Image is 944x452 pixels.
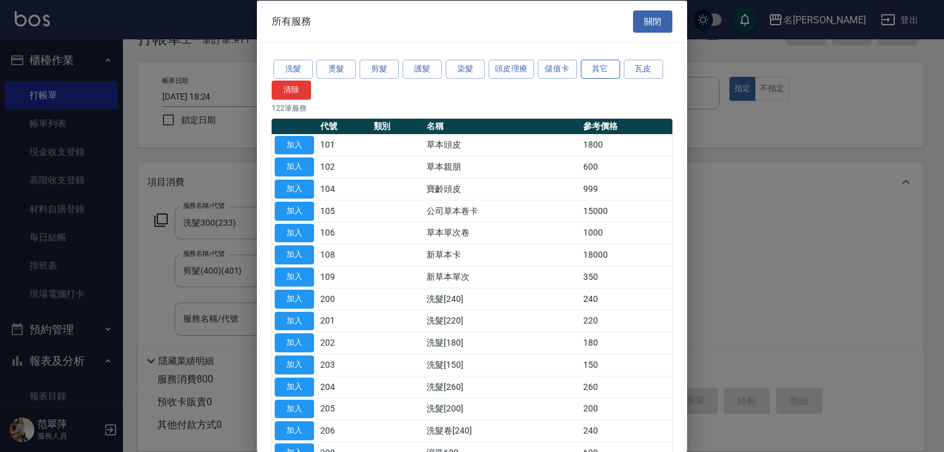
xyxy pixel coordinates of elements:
[423,398,580,420] td: 洗髮[200]
[423,200,580,222] td: 公司草本卷卡
[538,60,577,79] button: 儲值卡
[423,118,580,134] th: 名稱
[317,178,371,200] td: 104
[633,10,672,33] button: 關閉
[423,288,580,310] td: 洗髮[240]
[580,310,672,332] td: 220
[423,310,580,332] td: 洗髮[220]
[275,289,314,308] button: 加入
[423,419,580,442] td: 洗髮卷[240]
[360,60,399,79] button: 剪髮
[275,223,314,242] button: 加入
[317,398,371,420] td: 205
[275,421,314,440] button: 加入
[624,60,663,79] button: 瓦皮
[489,60,534,79] button: 頭皮理療
[580,376,672,398] td: 260
[446,60,485,79] button: 染髮
[580,331,672,354] td: 180
[275,245,314,264] button: 加入
[275,399,314,418] button: 加入
[423,222,580,244] td: 草本單次卷
[317,244,371,266] td: 108
[317,288,371,310] td: 200
[580,398,672,420] td: 200
[275,201,314,220] button: 加入
[423,376,580,398] td: 洗髮[260]
[317,266,371,288] td: 109
[317,419,371,442] td: 206
[423,331,580,354] td: 洗髮[180]
[580,288,672,310] td: 240
[403,60,442,79] button: 護髮
[580,118,672,134] th: 參考價格
[423,178,580,200] td: 寶齡頭皮
[317,331,371,354] td: 202
[275,333,314,352] button: 加入
[272,15,311,27] span: 所有服務
[580,200,672,222] td: 15000
[275,157,314,176] button: 加入
[273,60,313,79] button: 洗髮
[423,354,580,376] td: 洗髮[150]
[580,266,672,288] td: 350
[275,268,314,287] button: 加入
[272,80,311,99] button: 清除
[317,310,371,332] td: 201
[317,376,371,398] td: 204
[317,200,371,222] td: 105
[580,419,672,442] td: 240
[580,244,672,266] td: 18000
[423,266,580,288] td: 新草本單次
[317,156,371,178] td: 102
[317,60,356,79] button: 燙髮
[275,135,314,154] button: 加入
[581,60,620,79] button: 其它
[275,355,314,375] button: 加入
[580,178,672,200] td: 999
[275,180,314,199] button: 加入
[275,311,314,330] button: 加入
[580,222,672,244] td: 1000
[317,118,371,134] th: 代號
[580,134,672,156] td: 1800
[580,354,672,376] td: 150
[317,222,371,244] td: 106
[580,156,672,178] td: 600
[317,134,371,156] td: 101
[423,134,580,156] td: 草本頭皮
[275,377,314,396] button: 加入
[317,354,371,376] td: 203
[272,102,672,113] p: 122 筆服務
[371,118,424,134] th: 類別
[423,156,580,178] td: 草本親朋
[423,244,580,266] td: 新草本卡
